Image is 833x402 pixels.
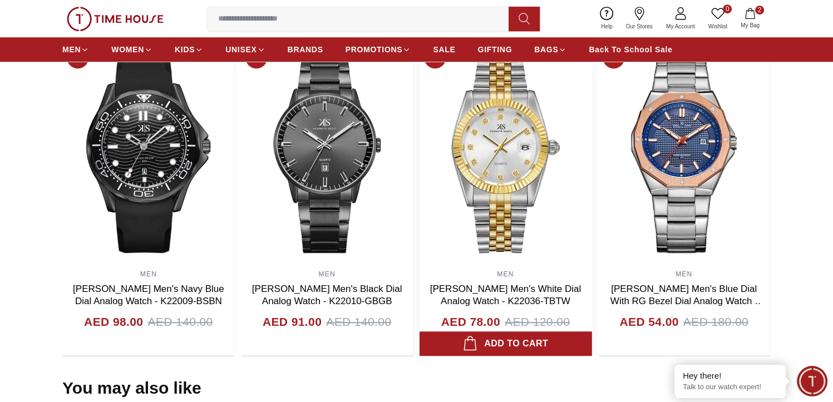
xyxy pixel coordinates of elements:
[326,313,391,331] span: AED 140.00
[288,39,323,59] a: BRANDS
[433,44,455,55] span: SALE
[683,370,777,381] div: Hey there!
[734,6,766,32] button: 2My Bag
[430,284,581,306] a: [PERSON_NAME] Men's White Dial Analog Watch - K22036-TBTW
[676,270,692,278] a: MEN
[62,39,89,59] a: MEN
[702,4,734,33] a: 0Wishlist
[505,313,570,331] span: AED 120.00
[263,313,322,331] h4: AED 91.00
[111,44,144,55] span: WOMEN
[534,44,558,55] span: BAGS
[441,313,500,331] h4: AED 78.00
[619,4,659,33] a: Our Stores
[318,270,335,278] a: MEN
[755,6,764,14] span: 2
[589,39,672,59] a: Back To School Sale
[252,284,402,306] a: [PERSON_NAME] Men's Black Dial Analog Watch - K22010-GBGB
[175,39,203,59] a: KIDS
[241,42,413,264] img: Kenneth Scott Men's Black Dial Analog Watch - K22010-GBGB
[497,270,514,278] a: MEN
[62,42,235,264] img: Kenneth Scott Men's Navy Blue Dial Analog Watch - K22009-BSBN
[225,44,257,55] span: UNISEX
[175,44,195,55] span: KIDS
[619,313,678,331] h4: AED 54.00
[589,44,672,55] span: Back To School Sale
[463,336,549,351] div: Add to cart
[346,44,403,55] span: PROMOTIONS
[147,313,213,331] span: AED 140.00
[111,39,152,59] a: WOMEN
[433,39,455,59] a: SALE
[723,4,732,13] span: 0
[622,22,657,31] span: Our Stores
[683,383,777,392] p: Talk to our watch expert!
[662,22,699,31] span: My Account
[346,39,411,59] a: PROMOTIONS
[683,313,748,331] span: AED 180.00
[598,42,770,264] img: Kenneth Scott Men's Blue Dial With RG Bezel Dial Analog Watch - K22044-SBSNK
[62,44,81,55] span: MEN
[288,44,323,55] span: BRANDS
[594,4,619,33] a: Help
[534,39,566,59] a: BAGS
[73,284,224,306] a: [PERSON_NAME] Men's Navy Blue Dial Analog Watch - K22009-BSBN
[477,39,512,59] a: GIFTING
[736,21,764,29] span: My Bag
[84,313,143,331] h4: AED 98.00
[797,366,827,396] div: Chat Widget
[610,284,764,319] a: [PERSON_NAME] Men's Blue Dial With RG Bezel Dial Analog Watch - K22044-SBSNK
[67,7,164,31] img: ...
[477,44,512,55] span: GIFTING
[597,22,617,31] span: Help
[420,331,592,356] button: Add to cart
[704,22,732,31] span: Wishlist
[140,270,157,278] a: MEN
[225,39,265,59] a: UNISEX
[62,378,201,398] h2: You may also like
[420,42,592,264] img: Kenneth Scott Men's White Dial Analog Watch - K22036-TBTW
